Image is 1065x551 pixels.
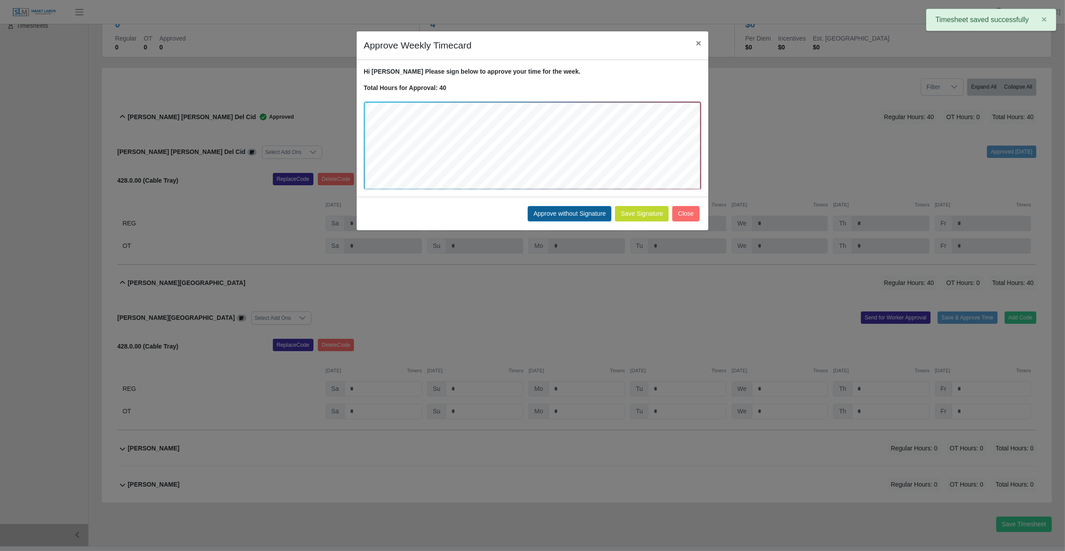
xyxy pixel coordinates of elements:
[615,206,669,221] button: Save Signature
[364,68,581,75] strong: Hi [PERSON_NAME] Please sign below to approve your time for the week.
[364,84,446,91] strong: Total Hours for Approval: 40
[364,38,472,52] h4: Approve Weekly Timecard
[689,31,708,55] button: Close
[672,206,700,221] button: Close
[926,9,1056,31] div: Timesheet saved successfully
[1042,14,1047,24] span: ×
[696,38,701,48] span: ×
[528,206,611,221] button: Approve without Signature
